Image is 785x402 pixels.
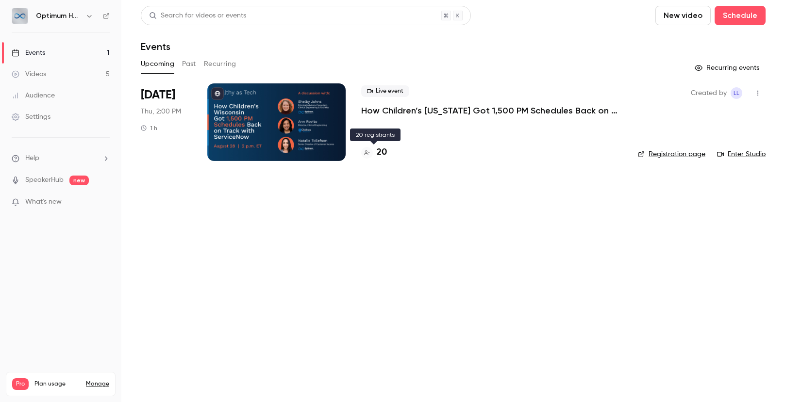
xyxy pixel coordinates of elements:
button: Recurring [204,56,236,72]
img: Optimum Healthcare IT [12,8,28,24]
button: Upcoming [141,56,174,72]
div: Events [12,48,45,58]
div: Videos [12,69,46,79]
button: Recurring events [690,60,766,76]
span: new [69,176,89,185]
a: Registration page [638,149,705,159]
span: LL [734,87,739,99]
span: Lindsay Laidlaw [731,87,742,99]
a: SpeakerHub [25,175,64,185]
button: Schedule [715,6,766,25]
a: 20 [361,146,387,159]
span: Plan usage [34,380,80,388]
h1: Events [141,41,170,52]
li: help-dropdown-opener [12,153,110,163]
a: Manage [86,380,109,388]
a: How Children’s [US_STATE] Got 1,500 PM Schedules Back on Track With ServiceNow [361,105,622,116]
div: 1 h [141,124,157,132]
h6: Optimum Healthcare IT [36,11,82,21]
span: Created by [691,87,727,99]
div: Settings [12,112,50,122]
span: [DATE] [141,87,175,103]
span: Pro [12,378,29,390]
span: Thu, 2:00 PM [141,107,181,116]
h4: 20 [377,146,387,159]
span: Help [25,153,39,163]
button: New video [655,6,711,25]
span: What's new [25,197,62,207]
div: Aug 28 Thu, 3:00 PM (America/Halifax) [141,83,192,161]
div: Search for videos or events [149,11,246,21]
div: Audience [12,91,55,100]
span: Live event [361,85,409,97]
iframe: Noticeable Trigger [98,198,110,207]
a: Enter Studio [717,149,766,159]
button: Past [182,56,196,72]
